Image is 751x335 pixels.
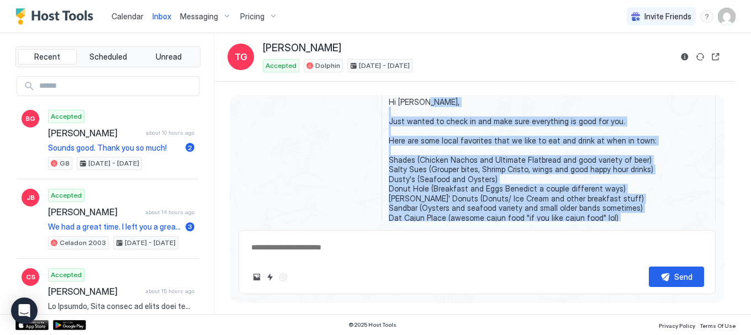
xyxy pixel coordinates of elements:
span: about 15 hours ago [145,288,194,295]
a: Terms Of Use [700,319,736,331]
button: Reservation information [678,50,691,63]
button: Upload image [250,270,263,284]
span: Recent [34,52,60,62]
span: Celadon 2003 [60,238,106,248]
a: App Store [15,320,49,330]
a: Calendar [112,10,144,22]
span: Scheduled [89,52,127,62]
button: Sync reservation [694,50,707,63]
button: Scheduled [79,49,137,65]
span: Accepted [51,270,82,280]
span: We had a great time. I left you a great review!! I appreciate everything from our stay. [48,222,181,232]
span: TG [235,50,247,63]
a: Privacy Policy [659,319,695,331]
span: Invite Friends [644,12,691,22]
span: [DATE] - [DATE] [88,158,139,168]
span: BG [25,114,35,124]
span: about 10 hours ago [146,129,194,136]
div: menu [700,10,713,23]
span: Sounds good. Thank you so much! [48,143,181,153]
div: User profile [718,8,736,25]
span: Pricing [240,12,265,22]
a: Inbox [152,10,171,22]
span: 2 [188,143,192,152]
span: [DATE] - [DATE] [125,238,176,248]
span: Terms Of Use [700,322,736,329]
div: Open Intercom Messenger [11,297,38,324]
button: Open reservation [709,50,722,63]
div: Send [674,271,692,283]
span: JB [27,193,35,203]
span: Dolphin [315,61,340,71]
span: Unread [156,52,182,62]
span: Hi [PERSON_NAME], Just wanted to check in and make sure everything is good for you. Here are some... [389,97,708,290]
span: Lo Ipsumdo, Sita consec ad elits doei tem inci utl etdo magn aliquaenima minim veni quis. Nos exe... [48,301,194,311]
span: CS [26,272,35,282]
span: [PERSON_NAME] [263,42,341,55]
span: Messaging [180,12,218,22]
span: [DATE] - [DATE] [359,61,410,71]
button: Unread [139,49,198,65]
span: Calendar [112,12,144,21]
span: [PERSON_NAME] [48,286,141,297]
span: Privacy Policy [659,322,695,329]
span: about 14 hours ago [145,209,194,216]
span: Accepted [266,61,297,71]
a: Host Tools Logo [15,8,98,25]
button: Quick reply [263,270,277,284]
input: Input Field [35,77,199,95]
div: tab-group [15,46,200,67]
span: G8 [60,158,70,168]
span: 3 [188,222,192,231]
span: Inbox [152,12,171,21]
span: © 2025 Host Tools [348,321,396,328]
span: Accepted [51,190,82,200]
span: Accepted [51,111,82,121]
button: Recent [18,49,77,65]
span: [PERSON_NAME] [48,206,141,217]
a: Google Play Store [53,320,86,330]
button: Send [649,267,704,287]
span: [PERSON_NAME] [48,127,141,139]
